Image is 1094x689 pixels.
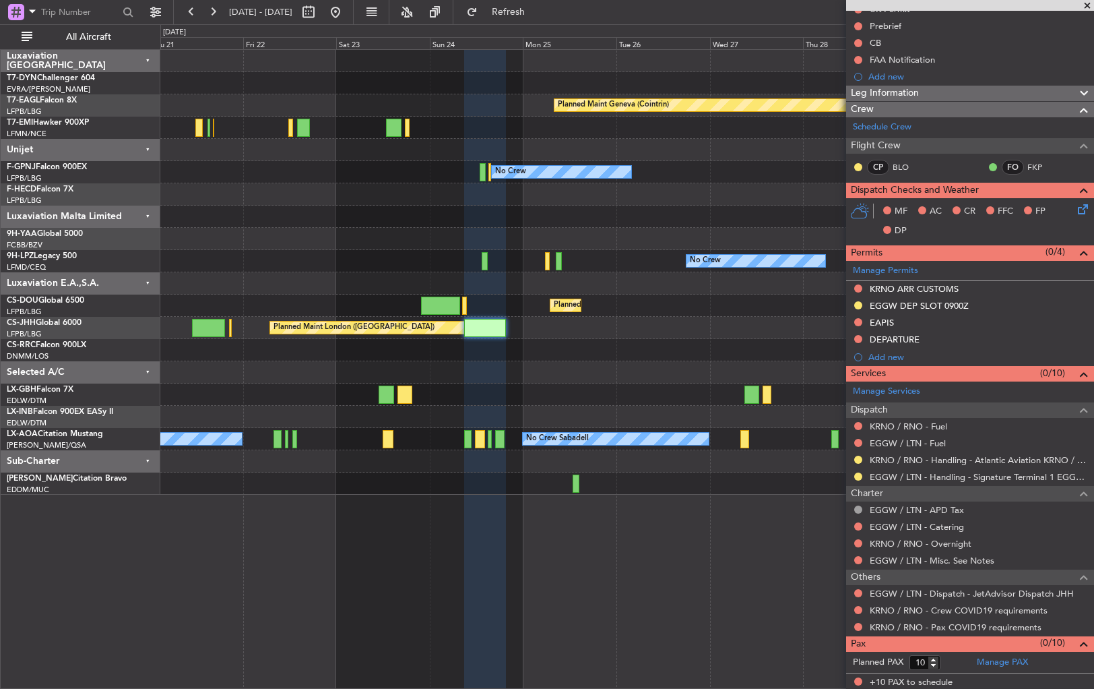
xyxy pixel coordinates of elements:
span: Charter [851,486,883,502]
span: [PERSON_NAME] [7,475,73,483]
a: KRNO / RNO - Pax COVID19 requirements [870,622,1041,633]
span: FP [1035,205,1045,218]
span: Others [851,570,880,585]
a: BLO [893,161,923,173]
a: LFMD/CEQ [7,262,46,272]
span: CS-JHH [7,319,36,327]
a: FCBB/BZV [7,240,42,250]
a: FKP [1027,161,1058,173]
div: No Crew [495,162,526,182]
a: 9H-YAAGlobal 5000 [7,230,83,238]
span: Refresh [480,7,537,17]
button: All Aircraft [15,26,146,48]
span: LX-INB [7,408,33,416]
span: T7-EAGL [7,96,40,104]
span: F-HECD [7,185,36,193]
span: CS-RRC [7,341,36,349]
a: CS-DOUGlobal 6500 [7,297,84,305]
span: Services [851,366,886,382]
a: LFMN/NCE [7,129,46,139]
a: KRNO / RNO - Fuel [870,421,947,432]
div: Add new [868,351,1087,363]
span: Permits [851,245,882,261]
a: LFPB/LBG [7,196,42,206]
a: LX-GBHFalcon 7X [7,386,73,394]
a: EDLW/DTM [7,396,46,406]
div: Planned Maint London ([GEOGRAPHIC_DATA]) [273,318,435,338]
span: T7-EMI [7,119,33,127]
button: Refresh [460,1,541,23]
span: Crew [851,102,874,117]
a: F-HECDFalcon 7X [7,185,73,193]
a: EGGW / LTN - Catering [870,521,964,533]
div: No Crew [690,251,721,271]
div: No Crew Sabadell [526,429,589,449]
div: Add new [868,71,1087,82]
span: CS-DOU [7,297,38,305]
div: Planned Maint Geneva (Cointrin) [558,95,669,115]
div: DEPARTURE [870,334,920,345]
div: FO [1002,160,1024,175]
div: Fri 22 [243,37,337,49]
div: Mon 25 [523,37,616,49]
span: LX-GBH [7,386,36,394]
span: 9H-YAA [7,230,37,238]
a: EVRA/[PERSON_NAME] [7,84,90,94]
a: Manage Services [853,385,920,398]
span: F-GPNJ [7,163,36,171]
div: [DATE] [163,27,186,38]
span: (0/4) [1045,245,1065,259]
a: EGGW / LTN - Handling - Signature Terminal 1 EGGW / LTN [870,471,1087,483]
input: Trip Number [41,2,119,22]
span: FFC [998,205,1013,218]
span: DP [895,224,907,238]
a: CS-RRCFalcon 900LX [7,341,86,349]
a: DNMM/LOS [7,351,49,361]
span: LX-AOA [7,430,38,438]
span: (0/10) [1040,366,1065,380]
a: KRNO / RNO - Handling - Atlantic Aviation KRNO / RNO [870,454,1087,466]
span: Flight Crew [851,138,901,154]
div: Wed 27 [710,37,804,49]
div: FAA Notification [870,54,935,65]
a: T7-EAGLFalcon 8X [7,96,77,104]
div: Thu 28 [803,37,897,49]
a: CS-JHHGlobal 6000 [7,319,82,327]
div: Prebrief [870,20,901,32]
span: [DATE] - [DATE] [229,6,292,18]
label: Planned PAX [853,656,903,669]
span: Dispatch Checks and Weather [851,183,979,198]
a: Manage PAX [977,656,1028,669]
div: Tue 26 [616,37,710,49]
a: LX-INBFalcon 900EX EASy II [7,408,113,416]
a: LFPB/LBG [7,307,42,317]
a: LFPB/LBG [7,329,42,339]
a: EDDM/MUC [7,485,49,495]
a: LFPB/LBG [7,173,42,183]
a: LX-AOACitation Mustang [7,430,103,438]
a: Manage Permits [853,264,918,278]
div: Sun 24 [430,37,523,49]
a: LFPB/LBG [7,107,42,117]
a: EGGW / LTN - Dispatch - JetAdvisor Dispatch JHH [870,588,1074,599]
span: Dispatch [851,402,888,418]
a: [PERSON_NAME]/QSA [7,440,86,450]
a: 9H-LPZLegacy 500 [7,252,77,260]
div: Sat 23 [336,37,430,49]
a: EGGW / LTN - Fuel [870,438,946,449]
span: Pax [851,636,866,652]
a: [PERSON_NAME]Citation Bravo [7,475,127,483]
a: F-GPNJFalcon 900EX [7,163,87,171]
a: T7-DYNChallenger 604 [7,74,95,82]
a: KRNO / RNO - Crew COVID19 requirements [870,605,1048,616]
div: KRNO ARR CUSTOMS [870,283,959,295]
span: T7-DYN [7,74,37,82]
span: MF [895,205,907,218]
div: CP [867,160,889,175]
span: All Aircraft [35,32,142,42]
a: T7-EMIHawker 900XP [7,119,89,127]
div: EAPIS [870,317,894,328]
div: Planned Maint [GEOGRAPHIC_DATA] ([GEOGRAPHIC_DATA]) [554,295,766,316]
span: CR [964,205,975,218]
a: EGGW / LTN - APD Tax [870,504,964,516]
